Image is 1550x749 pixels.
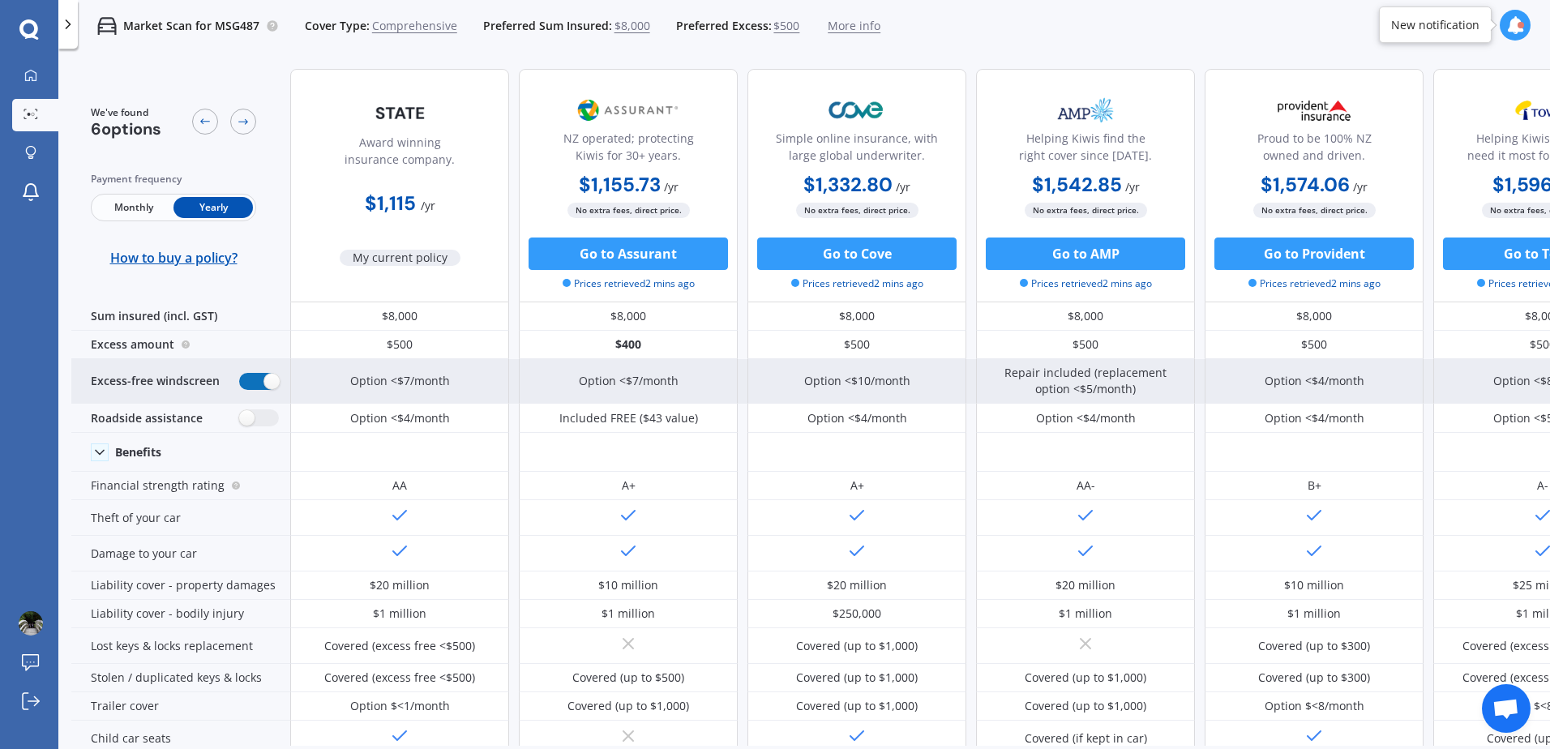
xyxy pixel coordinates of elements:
[373,606,426,622] div: $1 million
[976,302,1195,331] div: $8,000
[1258,638,1370,654] div: Covered (up to $300)
[986,238,1185,270] button: Go to AMP
[567,203,690,218] span: No extra fees, direct price.
[757,238,957,270] button: Go to Cove
[71,331,290,359] div: Excess amount
[71,692,290,721] div: Trailer cover
[850,477,864,494] div: A+
[1055,577,1115,593] div: $20 million
[804,373,910,389] div: Option <$10/month
[533,130,724,170] div: NZ operated; protecting Kiwis for 30+ years.
[1391,17,1479,33] div: New notification
[1482,684,1531,733] div: Open chat
[896,179,910,195] span: / yr
[567,698,689,714] div: Covered (up to $1,000)
[828,18,880,34] span: More info
[71,472,290,500] div: Financial strength rating
[71,404,290,433] div: Roadside assistance
[1077,477,1095,494] div: AA-
[664,179,679,195] span: / yr
[598,577,658,593] div: $10 million
[123,18,259,34] p: Market Scan for MSG487
[71,536,290,571] div: Damage to your car
[833,606,881,622] div: $250,000
[305,18,370,34] span: Cover Type:
[1214,238,1414,270] button: Go to Provident
[71,359,290,404] div: Excess-free windscreen
[173,197,253,218] span: Yearly
[350,373,450,389] div: Option <$7/month
[71,500,290,536] div: Theft of your car
[1218,130,1410,170] div: Proud to be 100% NZ owned and driven.
[1265,373,1364,389] div: Option <$4/month
[115,445,161,460] div: Benefits
[1261,90,1368,131] img: Provident.png
[519,302,738,331] div: $8,000
[370,577,430,593] div: $20 million
[976,331,1195,359] div: $500
[1284,577,1344,593] div: $10 million
[519,331,738,359] div: $400
[803,90,910,131] img: Cove.webp
[747,302,966,331] div: $8,000
[392,477,407,494] div: AA
[19,611,43,636] img: ACg8ocIvW3yN8bnxl2KyVthngwua9JNqubM-2ZpAVS6b0tim0laKIe5A=s96-c
[1253,203,1376,218] span: No extra fees, direct price.
[1125,179,1140,195] span: / yr
[747,331,966,359] div: $500
[1025,203,1147,218] span: No extra fees, direct price.
[1258,670,1370,686] div: Covered (up to $300)
[676,18,772,34] span: Preferred Excess:
[602,606,655,622] div: $1 million
[575,90,682,131] img: Assurant.png
[110,250,238,266] span: How to buy a policy?
[1032,172,1122,197] b: $1,542.85
[563,276,695,291] span: Prices retrieved 2 mins ago
[614,18,650,34] span: $8,000
[350,410,450,426] div: Option <$4/month
[421,198,435,213] span: / yr
[1308,477,1321,494] div: B+
[350,698,450,714] div: Option $<1/month
[372,18,457,34] span: Comprehensive
[71,302,290,331] div: Sum insured (incl. GST)
[1261,172,1350,197] b: $1,574.06
[572,670,684,686] div: Covered (up to $500)
[559,410,698,426] div: Included FREE ($43 value)
[796,638,918,654] div: Covered (up to $1,000)
[827,577,887,593] div: $20 million
[1248,276,1381,291] span: Prices retrieved 2 mins ago
[796,670,918,686] div: Covered (up to $1,000)
[71,571,290,600] div: Liability cover - property damages
[1205,331,1424,359] div: $500
[290,331,509,359] div: $500
[791,276,923,291] span: Prices retrieved 2 mins ago
[91,171,256,187] div: Payment frequency
[1032,90,1139,131] img: AMP.webp
[71,628,290,664] div: Lost keys & locks replacement
[1537,477,1548,494] div: A-
[796,698,918,714] div: Covered (up to $1,000)
[1265,698,1364,714] div: Option $<8/month
[1353,179,1368,195] span: / yr
[1025,698,1146,714] div: Covered (up to $1,000)
[97,16,117,36] img: car.f15378c7a67c060ca3f3.svg
[1287,606,1341,622] div: $1 million
[91,105,161,120] span: We've found
[988,365,1183,397] div: Repair included (replacement option <$5/month)
[340,250,460,266] span: My current policy
[1036,410,1136,426] div: Option <$4/month
[365,190,416,216] b: $1,115
[622,477,636,494] div: A+
[304,134,495,174] div: Award winning insurance company.
[761,130,953,170] div: Simple online insurance, with large global underwriter.
[483,18,612,34] span: Preferred Sum Insured:
[1020,276,1152,291] span: Prices retrieved 2 mins ago
[1025,730,1147,747] div: Covered (if kept in car)
[773,18,799,34] span: $500
[579,172,661,197] b: $1,155.73
[579,373,679,389] div: Option <$7/month
[91,118,161,139] span: 6 options
[1025,670,1146,686] div: Covered (up to $1,000)
[529,238,728,270] button: Go to Assurant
